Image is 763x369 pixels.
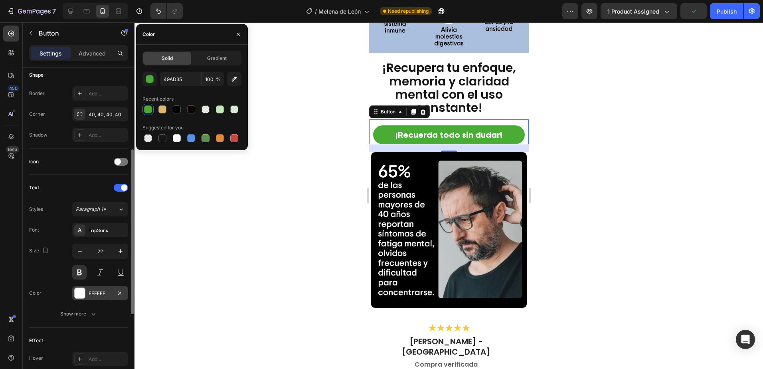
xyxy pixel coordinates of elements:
div: Suggested for you [142,124,184,131]
span: 1 product assigned [607,7,659,16]
div: Add... [89,132,126,139]
button: Paragraph 1* [72,202,128,216]
input: Eg: FFFFFF [160,72,202,86]
div: 450 [8,85,19,91]
div: Undo/Redo [150,3,183,19]
div: TripSans [89,227,126,234]
button: 7 [3,3,59,19]
div: 40, 40, 40, 40 [89,111,126,118]
div: Color [142,31,155,38]
div: Color [29,290,42,297]
button: Publish [710,3,743,19]
div: FFFFFF [89,290,112,297]
div: Show more [60,310,97,318]
div: Text [29,184,39,191]
div: Styles [29,206,43,213]
div: Publish [717,7,737,16]
div: Hover [29,355,43,362]
p: Button [39,28,107,38]
div: Font [29,226,39,234]
span: Solid [162,55,173,62]
span: Gradient [207,55,227,62]
p: 7 [52,6,56,16]
div: Recent colors [142,95,174,103]
div: Corner [29,111,45,118]
div: Shadow [29,131,47,139]
div: Open Intercom Messenger [736,330,755,349]
div: Beta [6,146,19,153]
div: Effect [29,337,43,344]
div: Border [29,90,45,97]
div: Icon [29,158,39,165]
span: Melena de León [318,7,361,16]
p: Advanced [79,49,106,58]
div: Size [29,246,50,256]
p: Settings [40,49,62,58]
button: Show more [29,307,128,321]
div: Add... [89,356,126,363]
span: Paragraph 1* [76,206,106,213]
div: Add... [89,90,126,97]
button: 1 product assigned [601,3,677,19]
iframe: Design area [369,22,529,369]
div: Shape [29,71,43,79]
span: Need republishing [388,8,429,15]
span: / [315,7,317,16]
span: % [216,76,221,83]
